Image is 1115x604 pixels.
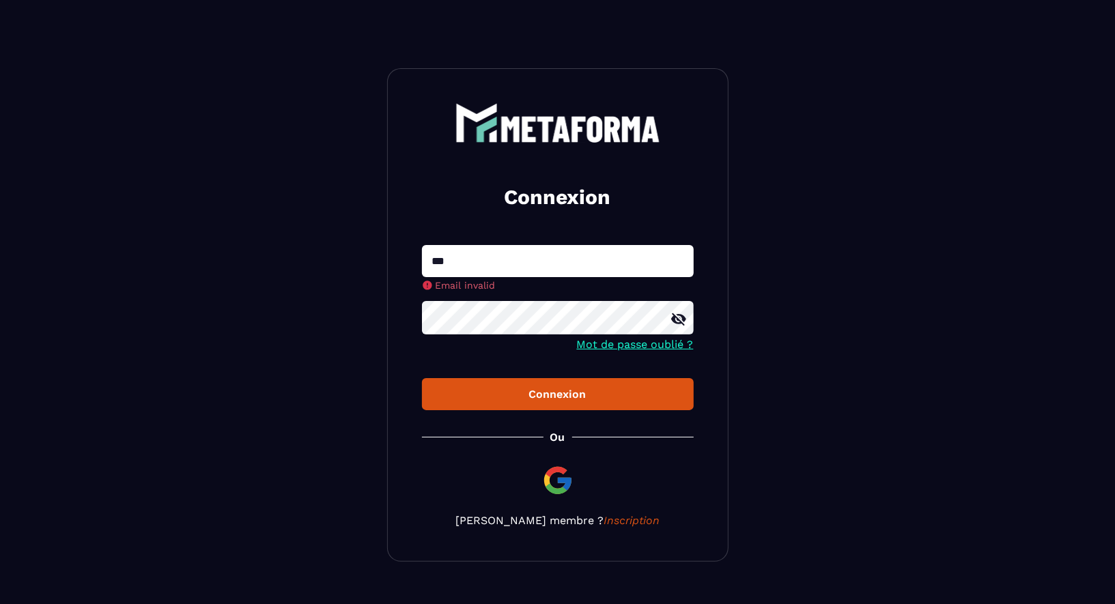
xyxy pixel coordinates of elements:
div: Connexion [433,388,683,401]
img: logo [455,103,660,143]
a: Mot de passe oublié ? [577,338,694,351]
a: logo [422,103,694,143]
a: Inscription [604,514,660,527]
p: Ou [550,431,565,444]
p: [PERSON_NAME] membre ? [422,514,694,527]
img: google [541,464,574,497]
button: Connexion [422,378,694,410]
span: Email invalid [436,280,496,291]
h2: Connexion [438,184,677,211]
